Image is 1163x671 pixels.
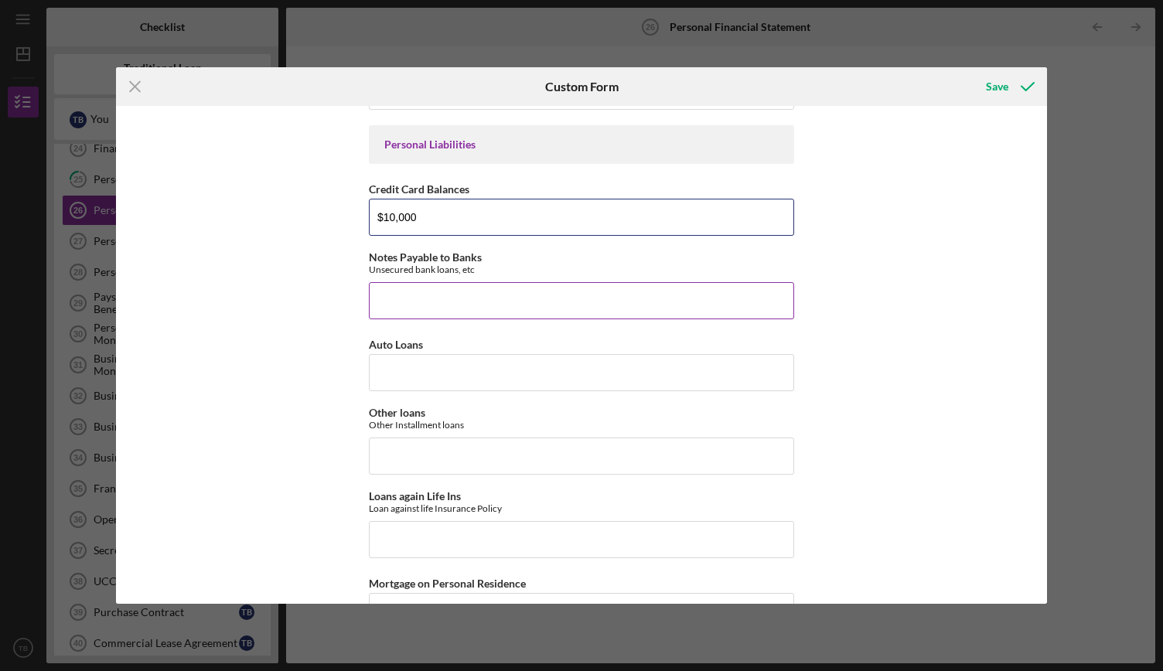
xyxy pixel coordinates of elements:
div: Other Installment loans [369,419,794,431]
label: Mortgage on Personal Residence [369,577,526,590]
h6: Custom Form [545,80,619,94]
label: Auto Loans [369,338,423,351]
div: Loan against life Insurance Policy [369,502,794,514]
div: Save [986,71,1008,102]
label: Notes Payable to Banks [369,250,482,264]
div: Unsecured bank loans, etc [369,264,794,275]
button: Save [970,71,1047,102]
label: Credit Card Balances [369,182,469,196]
div: Personal Liabilities [384,138,779,151]
label: Other loans [369,406,425,419]
label: Loans again Life Ins [369,489,461,502]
